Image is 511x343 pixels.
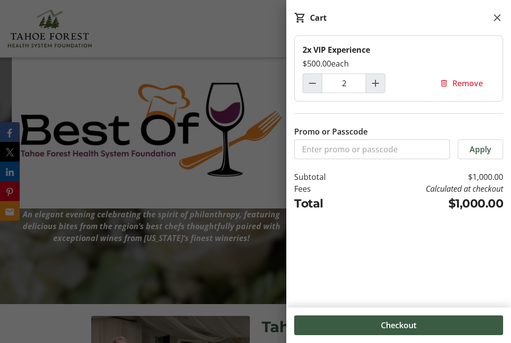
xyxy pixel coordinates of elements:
[294,183,355,195] td: Fees
[294,315,503,335] button: Checkout
[294,126,368,137] label: Promo or Passcode
[303,74,322,93] button: Decrement by one
[294,171,355,183] td: Subtotal
[366,74,385,93] button: Increment by one
[428,73,495,93] button: Remove
[381,319,416,331] span: Checkout
[452,77,483,89] span: Remove
[355,171,503,183] td: $1,000.00
[294,195,355,212] td: Total
[322,73,366,93] input: VIP Experience Quantity
[355,195,503,212] td: $1,000.00
[355,183,503,195] td: Calculated at checkout
[458,139,503,159] button: Apply
[310,12,327,24] div: Cart
[303,58,495,69] div: $500.00 each
[294,139,450,159] input: Enter promo or passcode
[470,143,491,155] span: Apply
[303,44,495,56] div: 2x VIP Experience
